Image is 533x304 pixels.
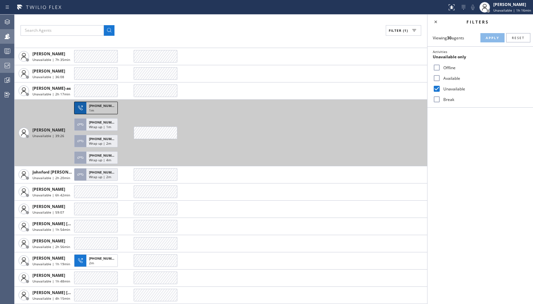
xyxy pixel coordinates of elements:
[433,54,466,60] span: Unavailable only
[32,85,71,91] span: [PERSON_NAME]-as
[389,28,408,33] span: Filter (1)
[89,256,119,261] span: [PHONE_NUMBER]
[89,261,94,265] span: 2m
[32,296,70,301] span: Unavailable | 4h 15min
[493,2,531,7] div: [PERSON_NAME]
[74,100,120,116] button: [PHONE_NUMBER]1m
[32,262,70,266] span: Unavailable | 1h 19min
[74,133,120,149] button: [PHONE_NUMBER]Wrap up | 2m
[32,186,65,192] span: [PERSON_NAME]
[32,244,70,249] span: Unavailable | 2h 56min
[21,25,104,36] input: Search Agents
[74,166,120,183] button: [PHONE_NUMBER]Wrap up | 2m
[32,169,83,175] span: Johnford [PERSON_NAME]
[89,120,119,125] span: [PHONE_NUMBER]
[32,92,70,96] span: Unavailable | 2h 17min
[89,103,119,108] span: [PHONE_NUMBER]
[32,279,70,283] span: Unavailable | 1h 48min
[32,133,64,138] span: Unavailable | 39:26
[441,65,528,71] label: Offline
[466,19,489,25] span: Filters
[89,136,119,141] span: [PHONE_NUMBER]
[506,33,530,42] button: Reset
[89,108,94,113] span: 1m
[32,227,70,232] span: Unavailable | 1h 54min
[468,3,477,12] button: Mute
[74,252,120,269] button: [PHONE_NUMBER]2m
[74,149,120,166] button: [PHONE_NUMBER]Wrap up | 4m
[32,238,65,244] span: [PERSON_NAME]
[32,255,65,261] span: [PERSON_NAME]
[493,8,531,13] span: Unavailable | 1h 16min
[89,170,119,175] span: [PHONE_NUMBER]
[386,25,421,36] button: Filter (1)
[32,75,64,79] span: Unavailable | 36:08
[480,33,505,42] button: Apply
[447,35,452,41] strong: 30
[89,153,119,158] span: [PHONE_NUMBER]
[32,273,65,278] span: [PERSON_NAME]
[441,97,528,102] label: Break
[32,290,99,295] span: [PERSON_NAME] [PERSON_NAME]
[89,125,111,129] span: Wrap up | 1m
[32,193,70,197] span: Unavailable | 6h 42min
[89,158,111,162] span: Wrap up | 4m
[32,210,64,215] span: Unavailable | 59:07
[32,176,70,180] span: Unavailable | 2h 20min
[441,86,528,92] label: Unavailable
[32,51,65,57] span: [PERSON_NAME]
[32,68,65,74] span: [PERSON_NAME]
[89,175,111,179] span: Wrap up | 2m
[441,76,528,81] label: Available
[32,127,65,133] span: [PERSON_NAME]
[433,35,464,41] span: Viewing agents
[32,57,70,62] span: Unavailable | 7h 35min
[74,116,120,133] button: [PHONE_NUMBER]Wrap up | 1m
[32,221,99,227] span: [PERSON_NAME] [PERSON_NAME]
[32,204,65,209] span: [PERSON_NAME]
[89,141,111,146] span: Wrap up | 2m
[433,49,528,54] div: Activities
[486,35,499,40] span: Apply
[512,35,525,40] span: Reset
